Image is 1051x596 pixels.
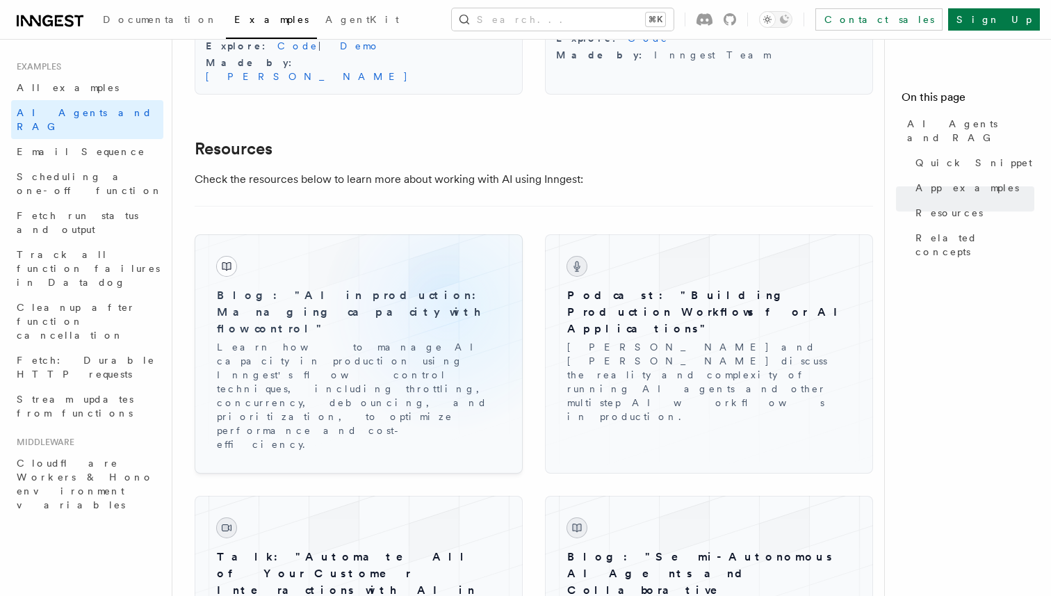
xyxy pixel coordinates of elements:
[17,146,145,157] span: Email Sequence
[556,245,862,435] a: Podcast: "Building Production Workflows for AI Applications"[PERSON_NAME] and [PERSON_NAME] discu...
[217,287,500,337] h3: Blog: "AI in production: Managing capacity with flow control"
[910,175,1034,200] a: App examples
[226,4,317,39] a: Examples
[915,206,983,220] span: Resources
[11,164,163,203] a: Scheduling a one-off function
[556,49,654,61] span: Made by :
[915,231,1034,259] span: Related concepts
[206,39,512,53] div: |
[902,89,1034,111] h4: On this page
[910,225,1034,264] a: Related concepts
[11,100,163,139] a: AI Agents and RAG
[815,8,943,31] a: Contact sales
[11,203,163,242] a: Fetch run status and output
[206,245,512,462] a: Blog: "AI in production: Managing capacity with flow control"Learn how to manage AI capacity in p...
[17,171,163,196] span: Scheduling a one-off function
[948,8,1040,31] a: Sign Up
[17,82,119,93] span: All examples
[915,181,1019,195] span: App examples
[907,117,1034,145] span: AI Agents and RAG
[915,156,1032,170] span: Quick Snippet
[902,111,1034,150] a: AI Agents and RAG
[325,14,399,25] span: AgentKit
[217,340,500,451] p: Learn how to manage AI capacity in production using Inngest's flow control techniques, including ...
[17,394,133,419] span: Stream updates from functions
[234,14,309,25] span: Examples
[11,242,163,295] a: Track all function failures in Datadog
[11,451,163,517] a: Cloudflare Workers & Hono environment variables
[206,71,409,82] a: [PERSON_NAME]
[556,48,862,62] div: Inngest Team
[11,75,163,100] a: All examples
[317,4,407,38] a: AgentKit
[11,387,163,426] a: Stream updates from functions
[11,348,163,387] a: Fetch: Durable HTTP requests
[95,4,226,38] a: Documentation
[11,295,163,348] a: Cleanup after function cancellation
[17,210,138,235] span: Fetch run status and output
[103,14,218,25] span: Documentation
[17,249,160,288] span: Track all function failures in Datadog
[759,11,792,28] button: Toggle dark mode
[556,33,628,44] span: Explore :
[195,139,272,159] a: Resources
[206,57,304,68] span: Made by :
[567,287,851,337] h3: Podcast: "Building Production Workflows for AI Applications"
[17,302,136,341] span: Cleanup after function cancellation
[206,40,277,51] span: Explore :
[195,170,751,189] p: Check the resources below to learn more about working with AI using Inngest:
[646,13,665,26] kbd: ⌘K
[11,139,163,164] a: Email Sequence
[340,40,380,51] a: Demo
[452,8,674,31] button: Search...⌘K
[910,200,1034,225] a: Resources
[628,33,669,44] a: Code
[277,40,318,51] a: Code
[11,437,74,448] span: Middleware
[910,150,1034,175] a: Quick Snippet
[17,355,155,380] span: Fetch: Durable HTTP requests
[17,458,154,510] span: Cloudflare Workers & Hono environment variables
[567,340,851,424] p: [PERSON_NAME] and [PERSON_NAME] discuss the reality and complexity of running AI agents and other...
[11,61,61,72] span: Examples
[17,107,152,132] span: AI Agents and RAG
